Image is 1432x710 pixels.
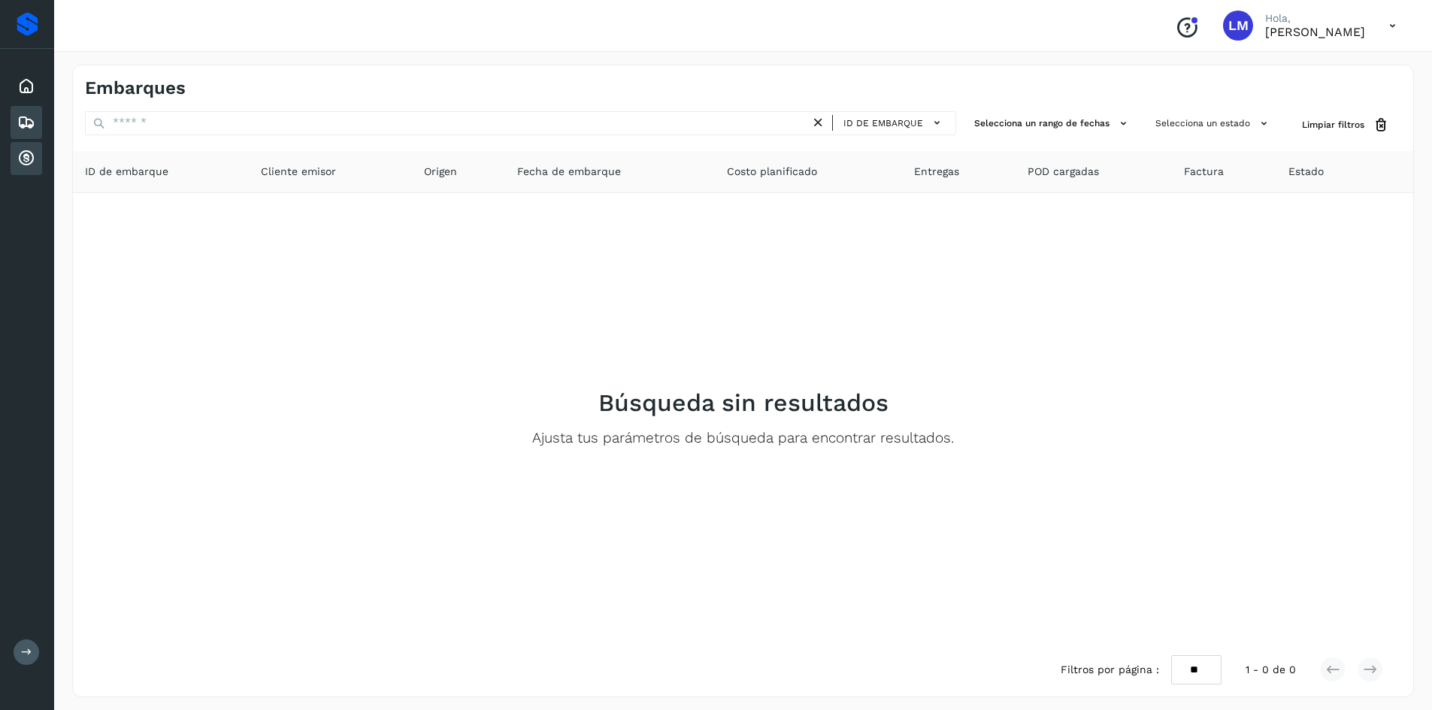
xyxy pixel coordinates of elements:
span: Limpiar filtros [1302,118,1364,131]
span: Fecha de embarque [517,164,621,180]
h4: Embarques [85,77,186,99]
button: Selecciona un estado [1149,111,1278,136]
div: Inicio [11,70,42,103]
div: Cuentas por cobrar [11,142,42,175]
span: Costo planificado [727,164,817,180]
span: Entregas [914,164,959,180]
span: 1 - 0 de 0 [1246,662,1296,678]
span: ID de embarque [843,116,923,130]
p: Hola, [1265,12,1365,25]
span: Factura [1184,164,1224,180]
div: Embarques [11,106,42,139]
span: POD cargadas [1028,164,1099,180]
span: Estado [1288,164,1324,180]
p: Ajusta tus parámetros de búsqueda para encontrar resultados. [532,430,954,447]
span: Origen [424,164,457,180]
p: Lilia Mercado Morales [1265,25,1365,39]
span: ID de embarque [85,164,168,180]
h2: Búsqueda sin resultados [598,388,889,417]
span: Filtros por página : [1061,662,1159,678]
button: ID de embarque [839,112,949,134]
button: Selecciona un rango de fechas [968,111,1137,136]
span: Cliente emisor [261,164,336,180]
button: Limpiar filtros [1290,111,1401,139]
